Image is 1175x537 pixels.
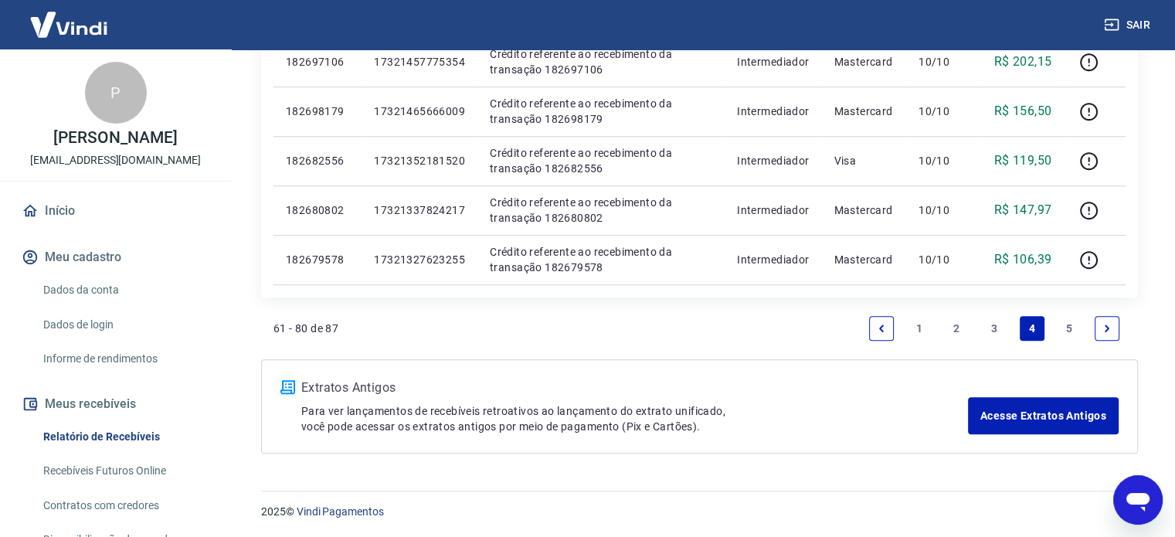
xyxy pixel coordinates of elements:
[1113,475,1163,525] iframe: Botão para abrir a janela de mensagens
[490,46,712,77] p: Crédito referente ao recebimento da transação 182697106
[834,202,894,218] p: Mastercard
[982,316,1007,341] a: Page 3
[19,194,212,228] a: Início
[301,379,968,397] p: Extratos Antigos
[286,202,349,218] p: 182680802
[37,274,212,306] a: Dados da conta
[834,54,894,70] p: Mastercard
[30,152,201,168] p: [EMAIL_ADDRESS][DOMAIN_NAME]
[286,153,349,168] p: 182682556
[19,240,212,274] button: Meu cadastro
[834,153,894,168] p: Visa
[994,151,1052,170] p: R$ 119,50
[869,316,894,341] a: Previous page
[907,316,932,341] a: Page 1
[19,1,119,48] img: Vindi
[737,54,809,70] p: Intermediador
[286,104,349,119] p: 182698179
[273,321,338,336] p: 61 - 80 de 87
[994,102,1052,121] p: R$ 156,50
[297,505,384,518] a: Vindi Pagamentos
[261,504,1138,520] p: 2025 ©
[19,387,212,421] button: Meus recebíveis
[994,250,1052,269] p: R$ 106,39
[1057,316,1082,341] a: Page 5
[286,54,349,70] p: 182697106
[944,316,969,341] a: Page 2
[37,421,212,453] a: Relatório de Recebíveis
[919,153,964,168] p: 10/10
[374,202,465,218] p: 17321337824217
[286,252,349,267] p: 182679578
[37,490,212,522] a: Contratos com credores
[301,403,968,434] p: Para ver lançamentos de recebíveis retroativos ao lançamento do extrato unificado, você pode aces...
[374,104,465,119] p: 17321465666009
[490,96,712,127] p: Crédito referente ao recebimento da transação 182698179
[1020,316,1044,341] a: Page 4 is your current page
[834,104,894,119] p: Mastercard
[53,130,177,146] p: [PERSON_NAME]
[374,252,465,267] p: 17321327623255
[1101,11,1156,39] button: Sair
[737,252,809,267] p: Intermediador
[919,202,964,218] p: 10/10
[968,397,1119,434] a: Acesse Extratos Antigos
[374,54,465,70] p: 17321457775354
[737,104,809,119] p: Intermediador
[490,195,712,226] p: Crédito referente ao recebimento da transação 182680802
[490,145,712,176] p: Crédito referente ao recebimento da transação 182682556
[490,244,712,275] p: Crédito referente ao recebimento da transação 182679578
[737,202,809,218] p: Intermediador
[37,455,212,487] a: Recebíveis Futuros Online
[919,54,964,70] p: 10/10
[280,380,295,394] img: ícone
[85,62,147,124] div: P
[737,153,809,168] p: Intermediador
[37,343,212,375] a: Informe de rendimentos
[1095,316,1119,341] a: Next page
[994,53,1052,71] p: R$ 202,15
[834,252,894,267] p: Mastercard
[919,104,964,119] p: 10/10
[37,309,212,341] a: Dados de login
[863,310,1126,347] ul: Pagination
[374,153,465,168] p: 17321352181520
[994,201,1052,219] p: R$ 147,97
[919,252,964,267] p: 10/10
